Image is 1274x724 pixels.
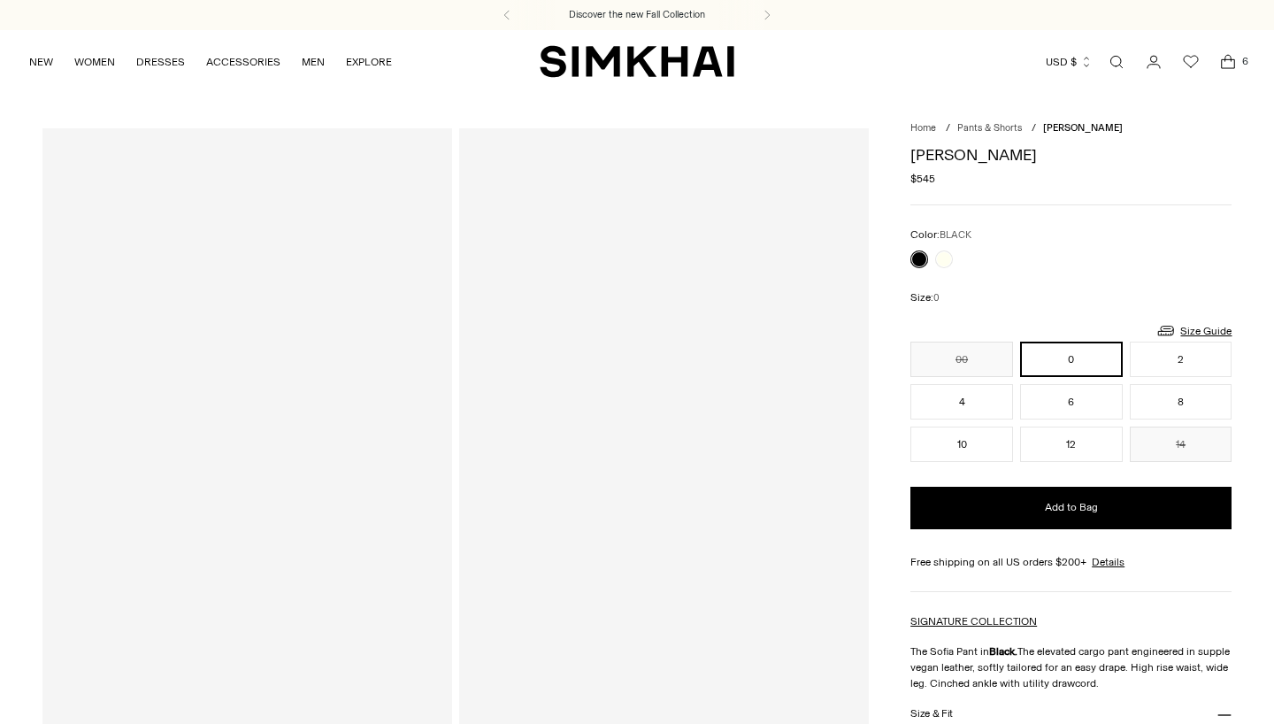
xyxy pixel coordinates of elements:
[1237,53,1253,69] span: 6
[910,122,936,134] a: Home
[1155,320,1232,342] a: Size Guide
[1020,384,1123,420] button: 6
[29,42,53,81] a: NEW
[1136,44,1171,80] a: Go to the account page
[1130,384,1232,420] button: 8
[910,121,1232,136] nav: breadcrumbs
[1032,121,1036,136] div: /
[989,645,1017,658] strong: Black.
[910,384,1013,420] button: 4
[1130,342,1232,377] button: 2
[1092,554,1124,570] a: Details
[74,42,115,81] a: WOMEN
[136,42,185,81] a: DRESSES
[1045,500,1098,515] span: Add to Bag
[940,229,971,241] span: BLACK
[1099,44,1134,80] a: Open search modal
[1020,342,1123,377] button: 0
[910,227,971,243] label: Color:
[957,122,1022,134] a: Pants & Shorts
[1020,427,1123,462] button: 12
[910,171,935,187] span: $545
[1046,42,1093,81] button: USD $
[946,121,950,136] div: /
[540,44,734,79] a: SIMKHAI
[910,643,1232,691] p: The Sofia Pant in The elevated cargo pant engineered in supple vegan leather, softly tailored for...
[910,487,1232,529] button: Add to Bag
[910,427,1013,462] button: 10
[1173,44,1209,80] a: Wishlist
[1130,427,1232,462] button: 14
[346,42,392,81] a: EXPLORE
[910,147,1232,163] h1: [PERSON_NAME]
[569,8,705,22] a: Discover the new Fall Collection
[910,289,940,306] label: Size:
[933,292,940,304] span: 0
[910,708,953,720] h3: Size & Fit
[1043,122,1123,134] span: [PERSON_NAME]
[1210,44,1246,80] a: Open cart modal
[910,554,1232,570] div: Free shipping on all US orders $200+
[302,42,325,81] a: MEN
[910,342,1013,377] button: 00
[206,42,280,81] a: ACCESSORIES
[910,615,1037,628] a: SIGNATURE COLLECTION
